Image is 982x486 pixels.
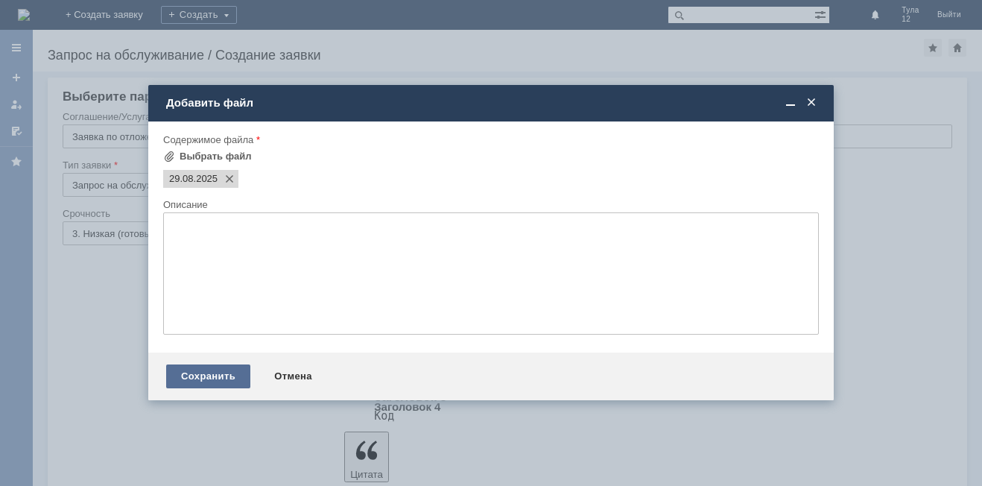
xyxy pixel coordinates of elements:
span: 29.08.2025 [169,173,194,185]
div: Добавить файл [166,96,819,110]
span: Свернуть (Ctrl + M) [783,96,798,110]
div: Содержимое файла [163,135,816,145]
span: 29.08.2025 [194,173,218,185]
div: Выбрать файл [180,151,252,162]
span: Закрыть [804,96,819,110]
div: Описание [163,200,816,209]
div: Прошу удалить отложенные чеки за [DATE]. [6,6,218,30]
